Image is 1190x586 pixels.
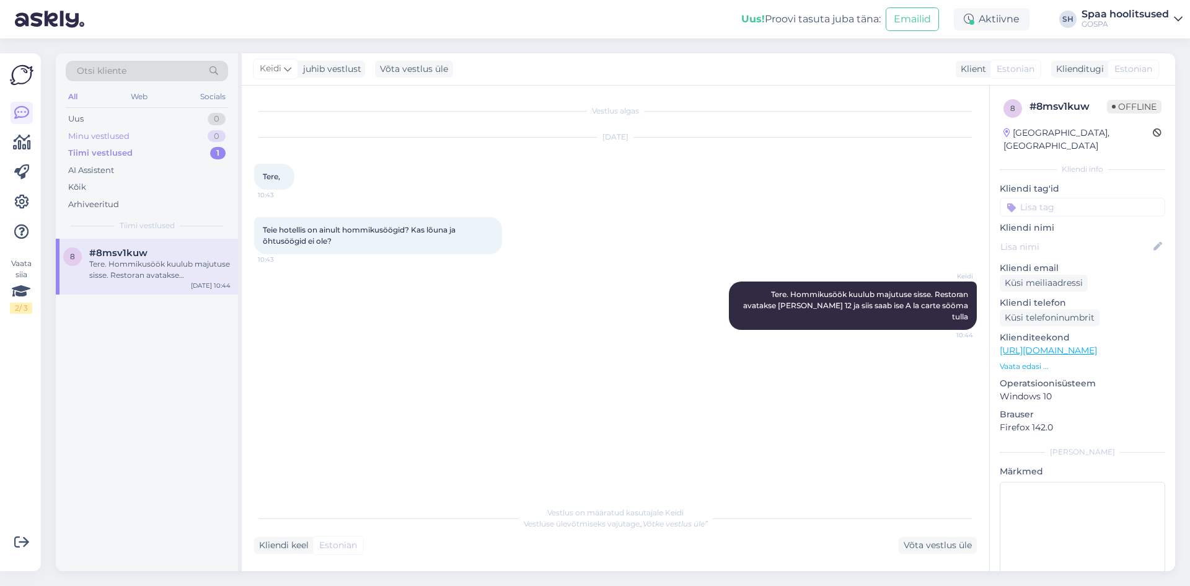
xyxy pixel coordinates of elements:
div: Küsi telefoninumbrit [1000,309,1100,326]
button: Emailid [886,7,939,31]
div: juhib vestlust [298,63,361,76]
div: 2 / 3 [10,303,32,314]
span: #8msv1kuw [89,247,148,259]
span: Tiimi vestlused [120,220,175,231]
div: Aktiivne [954,8,1029,30]
div: Kõik [68,181,86,193]
p: Vaata edasi ... [1000,361,1165,372]
p: Kliendi nimi [1000,221,1165,234]
div: Tiimi vestlused [68,147,133,159]
div: Socials [198,89,228,105]
div: Küsi meiliaadressi [1000,275,1088,291]
div: Võta vestlus üle [899,537,977,554]
b: Uus! [741,13,765,25]
div: Arhiveeritud [68,198,119,211]
span: Keidi [927,272,973,281]
div: [DATE] 10:44 [191,281,231,290]
p: Klienditeekond [1000,331,1165,344]
p: Windows 10 [1000,390,1165,403]
div: Võta vestlus üle [375,61,453,78]
input: Lisa tag [1000,198,1165,216]
div: Proovi tasuta juba täna: [741,12,881,27]
div: Kliendi info [1000,164,1165,175]
div: SH [1059,11,1077,28]
div: AI Assistent [68,164,114,177]
p: Firefox 142.0 [1000,421,1165,434]
div: Vestlus algas [254,105,977,117]
p: Operatsioonisüsteem [1000,377,1165,390]
span: Teie hotellis on ainult hommikusöögid? Kas lõuna ja õhtusöögid ei ole? [263,225,457,246]
span: 8 [1010,104,1015,113]
div: Tere. Hommikusöök kuulub majutuse sisse. Restoran avatakse [PERSON_NAME] 12 ja siis saab ise A la... [89,259,231,281]
div: GOSPA [1082,19,1169,29]
div: Vaata siia [10,258,32,314]
span: Keidi [260,62,281,76]
div: [GEOGRAPHIC_DATA], [GEOGRAPHIC_DATA] [1003,127,1153,153]
p: Märkmed [1000,465,1165,478]
div: Klient [956,63,986,76]
div: Minu vestlused [68,130,130,143]
a: [URL][DOMAIN_NAME] [1000,345,1097,356]
span: Estonian [319,539,357,552]
span: 10:43 [258,255,304,264]
span: 10:43 [258,190,304,200]
div: 1 [210,147,226,159]
div: 0 [208,113,226,125]
i: „Võtke vestlus üle” [640,519,708,528]
p: Brauser [1000,408,1165,421]
div: Klienditugi [1051,63,1104,76]
span: 8 [70,252,75,261]
div: [DATE] [254,131,977,143]
p: Kliendi tag'id [1000,182,1165,195]
p: Kliendi email [1000,262,1165,275]
span: Tere. Hommikusöök kuulub majutuse sisse. Restoran avatakse [PERSON_NAME] 12 ja siis saab ise A la... [743,290,970,321]
div: Uus [68,113,84,125]
span: 10:44 [927,331,973,340]
img: Askly Logo [10,63,33,87]
a: Spaa hoolitsusedGOSPA [1082,9,1183,29]
div: Kliendi keel [254,539,309,552]
span: Otsi kliente [77,64,126,78]
span: Vestluse ülevõtmiseks vajutage [524,519,708,528]
span: Tere, [263,172,280,181]
span: Estonian [1114,63,1152,76]
span: Vestlus on määratud kasutajale Keidi [547,508,684,517]
div: # 8msv1kuw [1029,99,1107,114]
div: [PERSON_NAME] [1000,446,1165,458]
div: Web [128,89,150,105]
div: 0 [208,130,226,143]
span: Estonian [997,63,1034,76]
div: Spaa hoolitsused [1082,9,1169,19]
p: Kliendi telefon [1000,296,1165,309]
input: Lisa nimi [1000,240,1151,254]
div: All [66,89,80,105]
span: Offline [1107,100,1161,113]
